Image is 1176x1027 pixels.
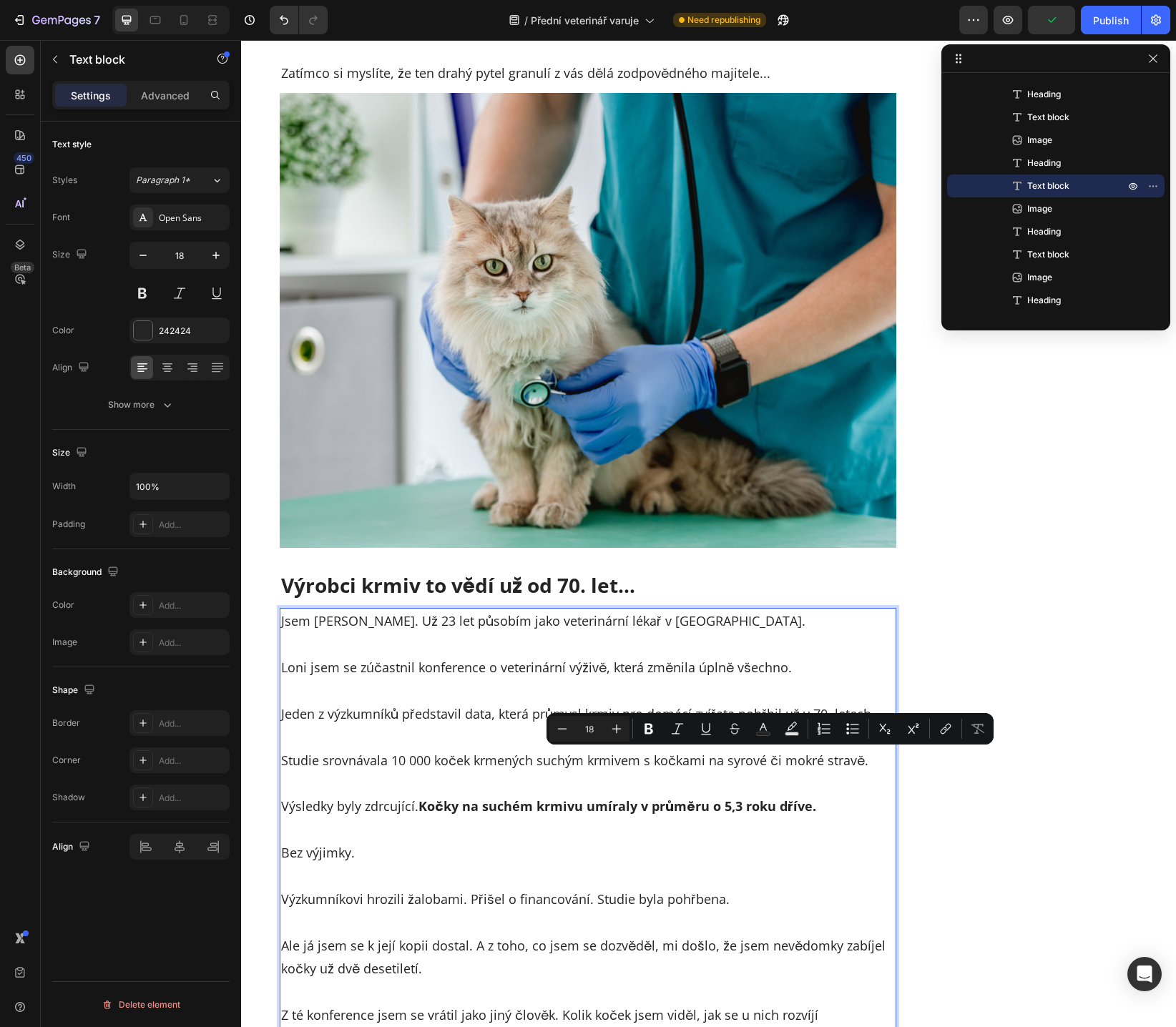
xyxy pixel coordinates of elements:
span: Text block [1027,179,1069,193]
div: Shadow [52,791,85,804]
p: Text block [69,51,191,68]
span: Heading [1027,225,1061,239]
input: Auto [130,473,229,499]
p: 7 [94,11,100,29]
p: Jsem [PERSON_NAME]. Už 23 let působím jako veterinární lékař v [GEOGRAPHIC_DATA]. [40,569,655,592]
div: Color [52,599,74,611]
div: Open Sans [159,212,226,225]
div: Open Intercom Messenger [1127,957,1162,991]
div: Size [52,443,90,463]
div: Undo/Redo [270,6,328,34]
p: Výsledky byly zdrcující. [40,732,655,778]
div: Width [52,480,76,493]
div: Corner [52,754,81,767]
span: Image [1027,270,1052,285]
div: Add... [159,792,226,805]
span: Text block [1027,247,1069,262]
div: Styles [52,174,77,187]
span: Paragraph 1* [136,174,190,187]
p: Ale já jsem se k její kopii dostal. A z toho, co jsem se dozvěděl, mi došlo, že jsem nevědomky za... [40,870,655,940]
div: Border [52,717,80,729]
div: Publish [1093,13,1129,28]
div: Add... [159,637,226,649]
div: Add... [159,519,226,531]
p: Bez výjimky. [40,778,655,825]
div: Align [52,837,93,857]
button: Show more [52,392,230,418]
span: Image [1027,133,1052,147]
div: Font [52,211,70,224]
span: Heading [1027,87,1061,102]
div: 242424 [159,325,226,338]
p: Settings [71,88,111,103]
div: Shape [52,681,98,700]
div: Editor contextual toolbar [547,713,994,745]
div: Beta [11,262,34,273]
button: 7 [6,6,107,34]
div: Add... [159,599,226,612]
span: Heading [1027,293,1061,308]
p: Loni jsem se zúčastnil konference o veterinární výživě, která změnila úplně všechno. [40,593,655,639]
button: Delete element [52,993,230,1016]
span: / [524,13,528,28]
div: Background [52,563,122,582]
div: Size [52,245,90,265]
p: Z té konference jsem se vrátil jako jiný člověk. Kolik koček jsem viděl, jak se u nich rozvíjí on... [40,940,655,1010]
button: Publish [1081,6,1141,34]
div: Add... [159,755,226,767]
div: Delete element [102,996,180,1013]
p: Advanced [141,88,190,103]
div: Padding [52,518,85,531]
div: Add... [159,717,226,730]
span: Image [1027,202,1052,216]
span: Heading [1027,156,1061,170]
span: Need republishing [687,14,760,26]
button: Paragraph 1* [129,167,230,193]
p: Jeden z výzkumníků představil data, která průmysl krmiv pro domácí zvířata pohřbil už v 70. letech. [40,639,655,685]
div: Color [52,324,74,337]
div: Text style [52,138,92,151]
div: 450 [14,152,34,164]
div: Align [52,358,92,378]
iframe: Design area [241,40,1176,1027]
span: Text block [1027,110,1069,124]
p: Výzkumníkovi hrozili žalobami. Přišel o financování. Studie byla pohřbena. [40,825,655,871]
p: Studie srovnávala 10 000 koček krmených suchým krmivem s kočkami na syrové či mokré stravě. [40,685,655,732]
span: Přední veterinář varuje [531,13,639,28]
div: Image [52,636,77,649]
strong: Kočky na suchém krmivu umíraly v průměru o 5,3 roku dříve. [177,757,575,775]
div: Show more [108,398,175,412]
